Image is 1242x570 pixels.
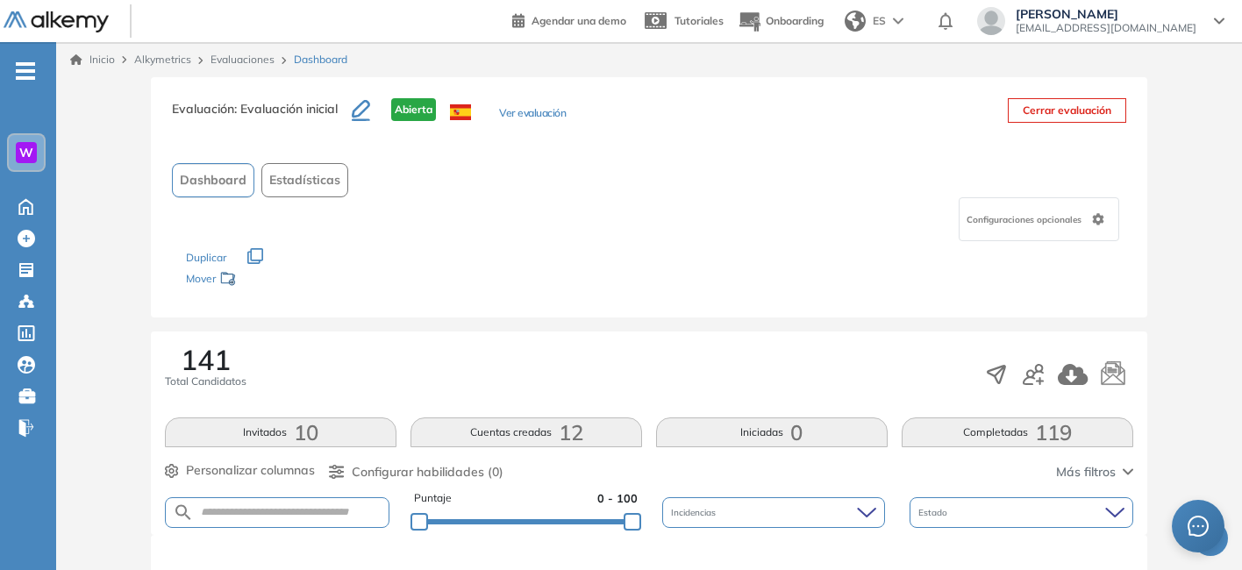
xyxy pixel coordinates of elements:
[1188,516,1209,537] span: message
[294,52,347,68] span: Dashboard
[845,11,866,32] img: world
[211,53,275,66] a: Evaluaciones
[165,374,246,389] span: Total Candidatos
[873,13,886,29] span: ES
[70,52,115,68] a: Inicio
[186,461,315,480] span: Personalizar columnas
[391,98,436,121] span: Abierta
[675,14,724,27] span: Tutoriales
[165,461,315,480] button: Personalizar columnas
[597,490,638,507] span: 0 - 100
[172,98,352,135] h3: Evaluación
[269,171,340,189] span: Estadísticas
[910,497,1133,528] div: Estado
[902,417,1133,447] button: Completadas119
[893,18,903,25] img: arrow
[181,346,231,374] span: 141
[352,463,503,481] span: Configurar habilidades (0)
[329,463,503,481] button: Configurar habilidades (0)
[414,490,452,507] span: Puntaje
[134,53,191,66] span: Alkymetrics
[656,417,888,447] button: Iniciadas0
[738,3,824,40] button: Onboarding
[19,146,33,160] span: W
[512,9,626,30] a: Agendar una demo
[180,171,246,189] span: Dashboard
[410,417,642,447] button: Cuentas creadas12
[173,502,194,524] img: SEARCH_ALT
[234,101,338,117] span: : Evaluación inicial
[16,69,35,73] i: -
[172,163,254,197] button: Dashboard
[261,163,348,197] button: Estadísticas
[186,251,226,264] span: Duplicar
[959,197,1119,241] div: Configuraciones opcionales
[1056,463,1133,481] button: Más filtros
[450,104,471,120] img: ESP
[1008,98,1126,123] button: Cerrar evaluación
[918,506,951,519] span: Estado
[766,14,824,27] span: Onboarding
[532,14,626,27] span: Agendar una demo
[671,506,719,519] span: Incidencias
[499,105,566,124] button: Ver evaluación
[1016,21,1196,35] span: [EMAIL_ADDRESS][DOMAIN_NAME]
[1016,7,1196,21] span: [PERSON_NAME]
[662,497,886,528] div: Incidencias
[1056,463,1116,481] span: Más filtros
[186,264,361,296] div: Mover
[967,213,1085,226] span: Configuraciones opcionales
[165,417,396,447] button: Invitados10
[4,11,109,33] img: Logo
